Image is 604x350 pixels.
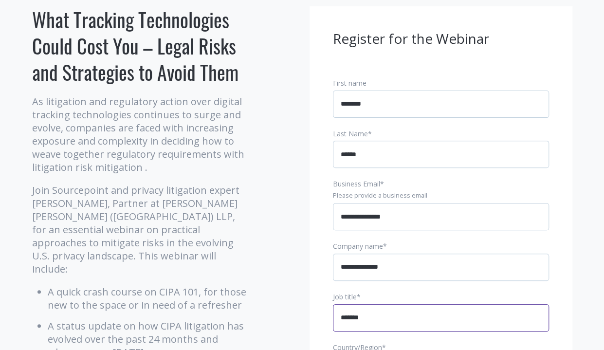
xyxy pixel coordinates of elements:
[32,95,249,174] p: As litigation and regulatory action over digital tracking technologies continues to surge and evo...
[333,241,383,251] span: Company name
[32,6,249,85] h1: What Tracking Technologies Could Cost You – Legal Risks and Strategies to Avoid Them
[333,78,366,88] span: First name
[333,129,368,138] span: Last Name
[333,30,549,48] h3: Register for the Webinar
[48,285,249,312] li: A quick crash course on CIPA 101, for those new to the space or in need of a refresher
[333,179,380,188] span: Business Email
[333,191,549,200] legend: Please provide a business email
[333,292,357,301] span: Job title
[32,184,249,276] p: Join Sourcepoint and privacy litigation expert [PERSON_NAME], Partner at [PERSON_NAME] [PERSON_NA...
